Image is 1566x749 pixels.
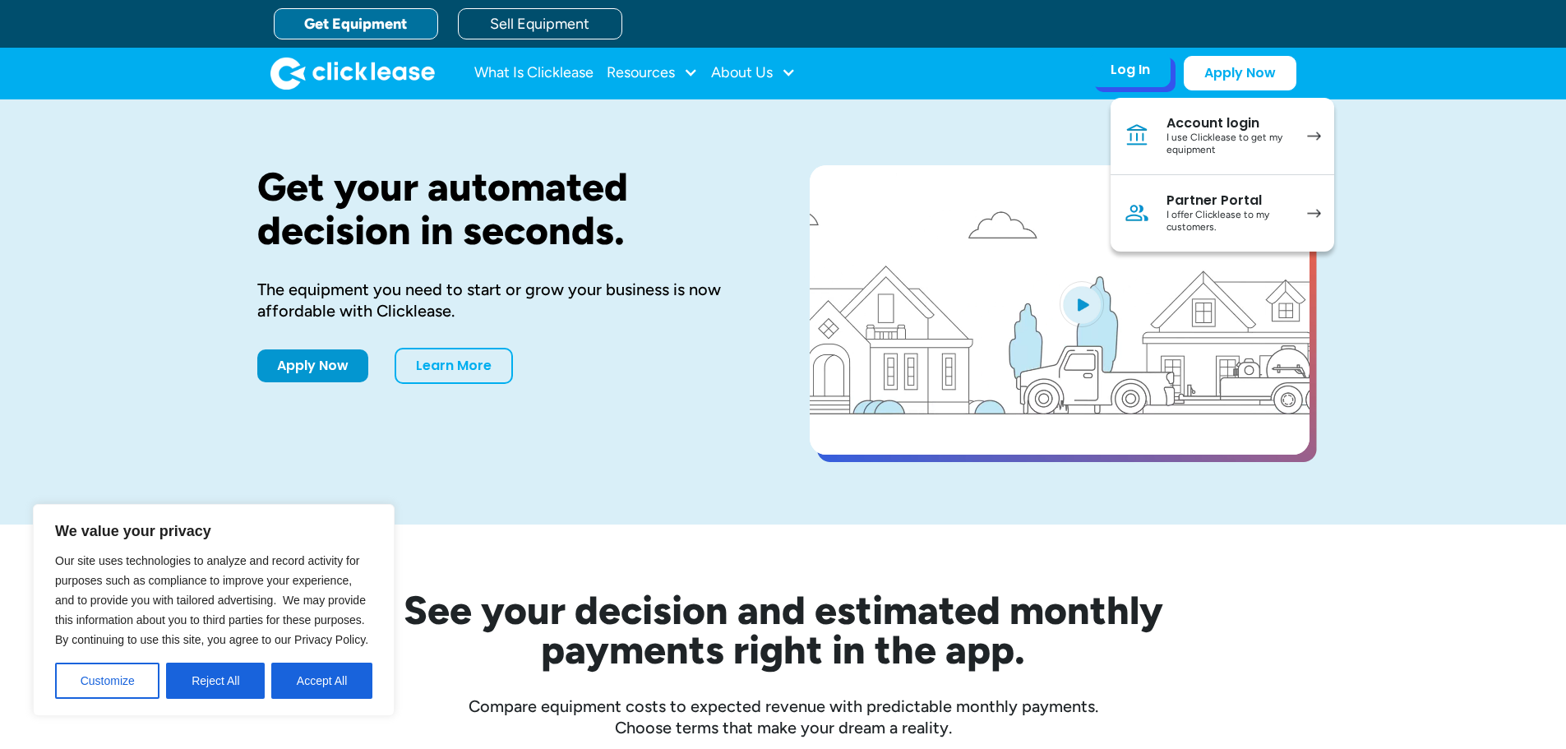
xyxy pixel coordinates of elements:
[166,663,265,699] button: Reject All
[1184,56,1296,90] a: Apply Now
[711,57,796,90] div: About Us
[458,8,622,39] a: Sell Equipment
[1111,98,1334,252] nav: Log In
[323,590,1244,669] h2: See your decision and estimated monthly payments right in the app.
[607,57,698,90] div: Resources
[1166,209,1291,234] div: I offer Clicklease to my customers.
[270,57,435,90] a: home
[1307,132,1321,141] img: arrow
[55,554,368,646] span: Our site uses technologies to analyze and record activity for purposes such as compliance to impr...
[395,348,513,384] a: Learn More
[55,521,372,541] p: We value your privacy
[1307,209,1321,218] img: arrow
[810,165,1310,455] a: open lightbox
[257,696,1310,738] div: Compare equipment costs to expected revenue with predictable monthly payments. Choose terms that ...
[1060,281,1104,327] img: Blue play button logo on a light blue circular background
[474,57,594,90] a: What Is Clicklease
[55,663,159,699] button: Customize
[1166,132,1291,157] div: I use Clicklease to get my equipment
[257,279,757,321] div: The equipment you need to start or grow your business is now affordable with Clicklease.
[271,663,372,699] button: Accept All
[33,504,395,716] div: We value your privacy
[1111,62,1150,78] div: Log In
[257,165,757,252] h1: Get your automated decision in seconds.
[1124,123,1150,149] img: Bank icon
[1111,175,1334,252] a: Partner PortalI offer Clicklease to my customers.
[1111,98,1334,175] a: Account loginI use Clicklease to get my equipment
[270,57,435,90] img: Clicklease logo
[257,349,368,382] a: Apply Now
[1166,192,1291,209] div: Partner Portal
[274,8,438,39] a: Get Equipment
[1124,200,1150,226] img: Person icon
[1166,115,1291,132] div: Account login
